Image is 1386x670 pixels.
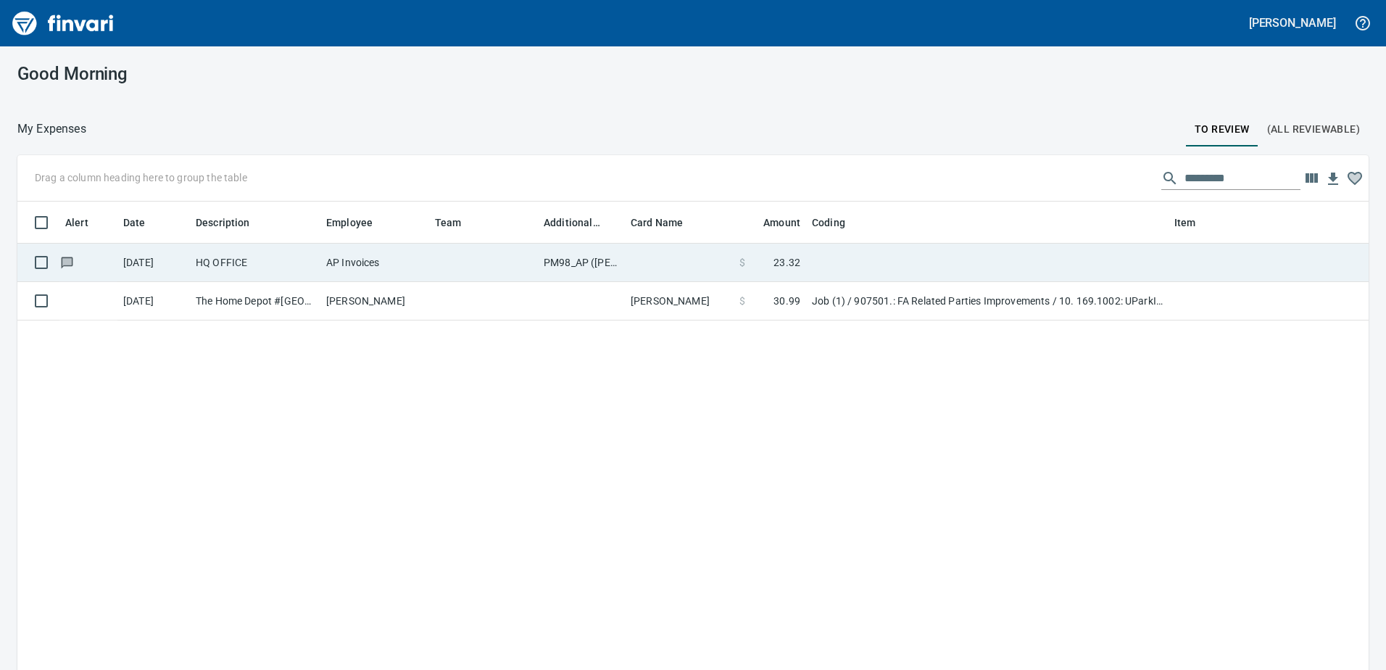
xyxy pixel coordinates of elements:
span: Amount [744,214,800,231]
span: Employee [326,214,391,231]
span: Team [435,214,462,231]
span: Employee [326,214,373,231]
span: Alert [65,214,107,231]
span: Has messages [59,257,75,267]
span: $ [739,255,745,270]
img: Finvari [9,6,117,41]
span: Date [123,214,165,231]
button: Choose columns to display [1300,167,1322,189]
td: [DATE] [117,282,190,320]
p: My Expenses [17,120,86,138]
span: Date [123,214,146,231]
span: Description [196,214,250,231]
span: Item [1174,214,1196,231]
span: Alert [65,214,88,231]
td: HQ OFFICE [190,244,320,282]
span: Coding [812,214,864,231]
span: Additional Reviewer [544,214,600,231]
p: Drag a column heading here to group the table [35,170,247,185]
td: The Home Depot #[GEOGRAPHIC_DATA] [190,282,320,320]
td: [PERSON_NAME] [320,282,429,320]
button: [PERSON_NAME] [1245,12,1340,34]
span: Item [1174,214,1215,231]
td: AP Invoices [320,244,429,282]
span: Additional Reviewer [544,214,619,231]
td: [PERSON_NAME] [625,282,734,320]
td: Job (1) / 907501.: FA Related Parties Improvements / 10. 169.1002: UParkIt Vancouver Misc. Projec... [806,282,1169,320]
nav: breadcrumb [17,120,86,138]
span: Card Name [631,214,683,231]
span: Description [196,214,269,231]
span: Team [435,214,481,231]
span: 30.99 [773,294,800,308]
button: Download Table [1322,168,1344,190]
span: Amount [763,214,800,231]
h5: [PERSON_NAME] [1249,15,1336,30]
h3: Good Morning [17,64,444,84]
span: (All Reviewable) [1267,120,1360,138]
td: [DATE] [117,244,190,282]
span: Card Name [631,214,702,231]
span: 23.32 [773,255,800,270]
span: Coding [812,214,845,231]
td: PM98_AP ([PERSON_NAME], [PERSON_NAME]) [538,244,625,282]
button: Column choices favorited. Click to reset to default [1344,167,1366,189]
span: To Review [1195,120,1250,138]
span: $ [739,294,745,308]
